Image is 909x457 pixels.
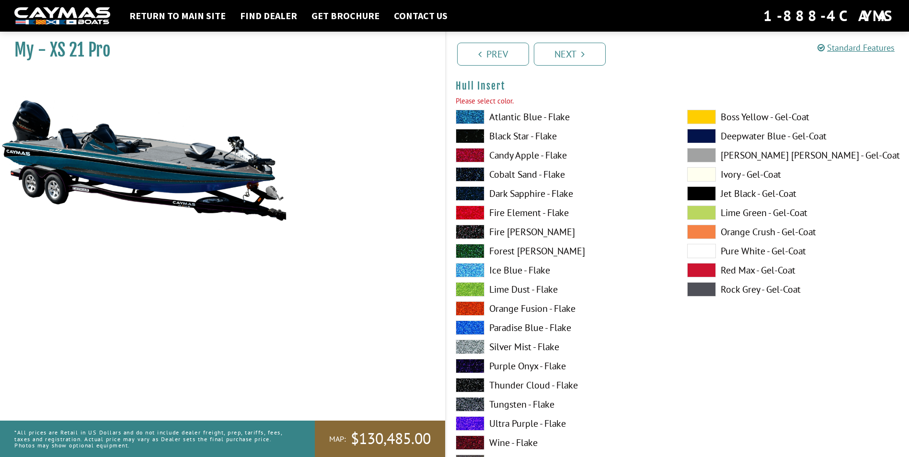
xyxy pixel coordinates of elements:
[456,148,668,162] label: Candy Apple - Flake
[687,282,899,297] label: Rock Grey - Gel-Coat
[687,263,899,277] label: Red Max - Gel-Coat
[687,206,899,220] label: Lime Green - Gel-Coat
[457,43,529,66] a: Prev
[687,148,899,162] label: [PERSON_NAME] [PERSON_NAME] - Gel-Coat
[687,225,899,239] label: Orange Crush - Gel-Coat
[456,359,668,373] label: Purple Onyx - Flake
[456,320,668,335] label: Paradise Blue - Flake
[456,80,900,92] h4: Hull Insert
[456,96,900,107] div: Please select color.
[315,421,445,457] a: MAP:$130,485.00
[456,225,668,239] label: Fire [PERSON_NAME]
[534,43,606,66] a: Next
[456,435,668,450] label: Wine - Flake
[14,7,110,25] img: white-logo-c9c8dbefe5ff5ceceb0f0178aa75bf4bb51f6bca0971e226c86eb53dfe498488.png
[687,244,899,258] label: Pure White - Gel-Coat
[456,206,668,220] label: Fire Element - Flake
[456,397,668,411] label: Tungsten - Flake
[456,129,668,143] label: Black Star - Flake
[687,186,899,201] label: Jet Black - Gel-Coat
[14,39,421,61] h1: My - XS 21 Pro
[687,129,899,143] label: Deepwater Blue - Gel-Coat
[456,378,668,392] label: Thunder Cloud - Flake
[456,110,668,124] label: Atlantic Blue - Flake
[817,42,895,53] a: Standard Features
[687,110,899,124] label: Boss Yellow - Gel-Coat
[125,10,230,22] a: Return to main site
[687,167,899,182] label: Ivory - Gel-Coat
[456,167,668,182] label: Cobalt Sand - Flake
[456,263,668,277] label: Ice Blue - Flake
[456,244,668,258] label: Forest [PERSON_NAME]
[389,10,452,22] a: Contact Us
[456,301,668,316] label: Orange Fusion - Flake
[456,186,668,201] label: Dark Sapphire - Flake
[235,10,302,22] a: Find Dealer
[456,416,668,431] label: Ultra Purple - Flake
[456,340,668,354] label: Silver Mist - Flake
[351,429,431,449] span: $130,485.00
[763,5,895,26] div: 1-888-4CAYMAS
[14,424,293,453] p: *All prices are Retail in US Dollars and do not include dealer freight, prep, tariffs, fees, taxe...
[307,10,384,22] a: Get Brochure
[329,434,346,444] span: MAP:
[456,282,668,297] label: Lime Dust - Flake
